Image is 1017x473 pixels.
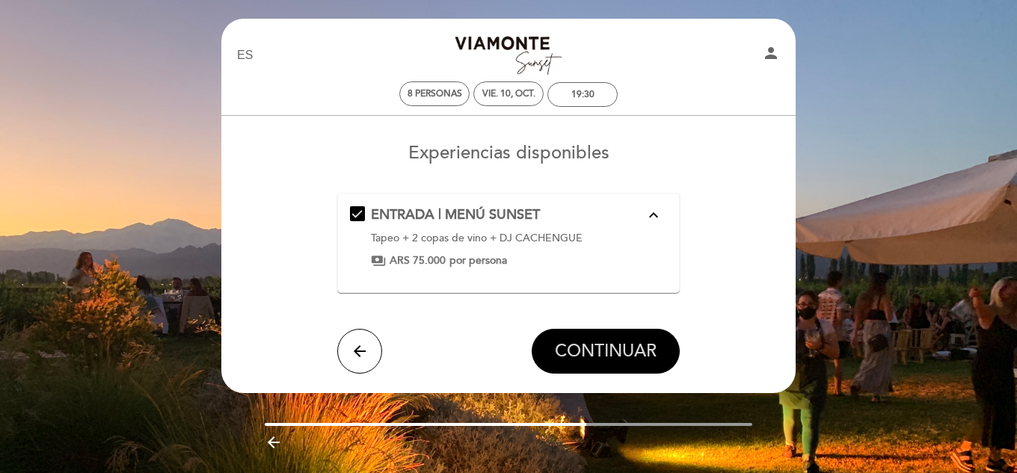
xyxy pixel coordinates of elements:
[337,329,382,374] button: arrow_back
[350,205,668,268] md-checkbox: ENTRADA | MENÚ SUNSET expand_less Tapeo + 2 copas de vino + DJ CACHENGUE payments ARS 75.000 por ...
[408,142,609,164] span: Experiencias disponibles
[390,253,446,268] span: ARS 75.000
[351,342,369,360] i: arrow_back
[762,44,780,62] i: person
[371,231,645,246] div: Tapeo + 2 copas de vino + DJ CACHENGUE
[371,206,540,223] span: ENTRADA | MENÚ SUNSET
[645,206,663,224] i: expand_less
[449,253,507,268] span: por persona
[571,89,594,100] div: 19:30
[762,44,780,67] button: person
[415,35,602,76] a: Bodega [PERSON_NAME] Sunset
[532,329,680,374] button: CONTINUAR
[371,253,386,268] span: payments
[640,205,667,225] button: expand_less
[555,341,657,362] span: CONTINUAR
[265,433,283,451] i: arrow_backward
[482,88,535,99] div: vie. 10, oct.
[408,88,462,99] span: 8 personas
